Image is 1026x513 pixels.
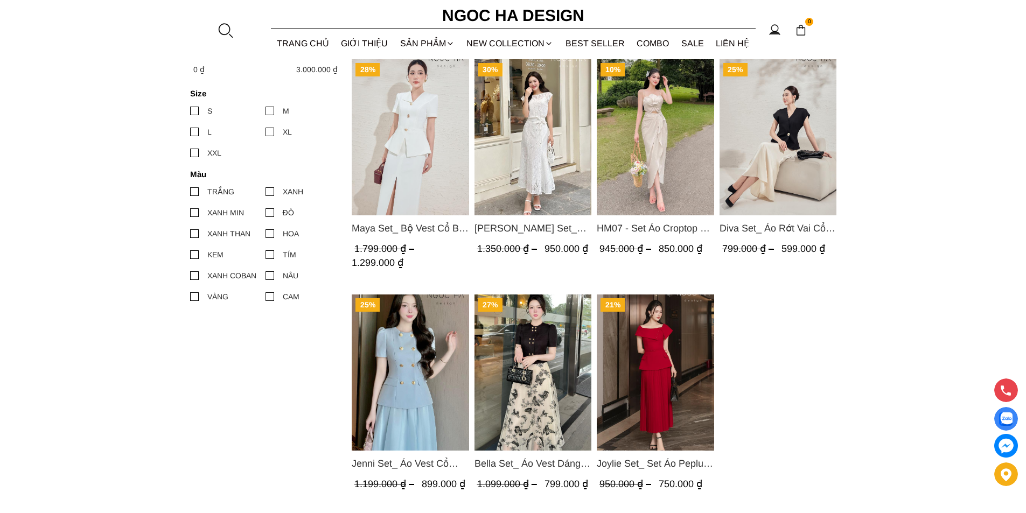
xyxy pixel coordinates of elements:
[474,59,591,215] img: Isabella Set_ Bộ Ren Áo Sơ Mi Vai Chờm Chân Váy Đuôi Cá Màu Trắng BJ139
[352,294,469,451] a: Product image - Jenni Set_ Áo Vest Cổ Tròn Đính Cúc, Chân Váy Tơ Màu Xanh A1051+CV132
[781,243,825,254] span: 599.000 ₫
[352,456,469,471] a: Link to Jenni Set_ Áo Vest Cổ Tròn Đính Cúc, Chân Váy Tơ Màu Xanh A1051+CV132
[599,243,654,254] span: 945.000 ₫
[207,126,212,138] div: L
[659,243,702,254] span: 850.000 ₫
[352,257,403,268] span: 1.299.000 ₫
[207,207,244,219] div: XANH MIN
[597,59,714,215] img: HM07 - Set Áo Croptop 2 Dây Đính Hoa, Chân Váy Nhún Xẻ Trước Màu Kem Muối Tiêu
[352,59,469,215] a: Product image - Maya Set_ Bộ Vest Cổ Bẻ Chân Váy Xẻ Màu Đen, Trắng BJ140
[283,105,289,117] div: M
[795,24,807,36] img: img-CART-ICON-ksit0nf1
[352,294,469,451] img: Jenni Set_ Áo Vest Cổ Tròn Đính Cúc, Chân Váy Tơ Màu Xanh A1051+CV132
[283,249,296,261] div: TÍM
[474,456,591,471] span: Bella Set_ Áo Vest Dáng Lửng Cúc Đồng, Chân Váy Họa Tiết Bướm A990+CV121
[474,59,591,215] a: Product image - Isabella Set_ Bộ Ren Áo Sơ Mi Vai Chờm Chân Váy Đuôi Cá Màu Trắng BJ139
[283,126,292,138] div: XL
[352,456,469,471] span: Jenni Set_ Áo Vest Cổ Tròn Đính Cúc, Chân Váy Tơ Màu Xanh A1051+CV132
[283,270,298,282] div: NÂU
[474,294,591,451] img: Bella Set_ Áo Vest Dáng Lửng Cúc Đồng, Chân Váy Họa Tiết Bướm A990+CV121
[335,29,394,58] a: GIỚI THIỆU
[432,3,594,29] a: Ngoc Ha Design
[599,479,654,489] span: 950.000 ₫
[659,479,702,489] span: 750.000 ₫
[352,221,469,236] span: Maya Set_ Bộ Vest Cổ Bẻ Chân Váy Xẻ Màu Đen, Trắng BJ140
[207,291,228,303] div: VÀNG
[474,294,591,451] a: Product image - Bella Set_ Áo Vest Dáng Lửng Cúc Đồng, Chân Váy Họa Tiết Bướm A990+CV121
[207,105,212,117] div: S
[719,221,836,236] a: Link to Diva Set_ Áo Rớt Vai Cổ V, Chân Váy Lụa Đuôi Cá A1078+CV134
[207,228,250,240] div: XANH THAN
[193,65,205,74] span: 0 ₫
[296,65,338,74] span: 3.000.000 ₫
[544,243,588,254] span: 950.000 ₫
[474,456,591,471] a: Link to Bella Set_ Áo Vest Dáng Lửng Cúc Đồng, Chân Váy Họa Tiết Bướm A990+CV121
[352,221,469,236] a: Link to Maya Set_ Bộ Vest Cổ Bẻ Chân Váy Xẻ Màu Đen, Trắng BJ140
[597,294,714,451] a: Product image - Joylie Set_ Set Áo Peplum Vai Lệch, Chân Váy Dập Ly Màu Đỏ A956, CV120
[631,29,675,58] a: Combo
[474,221,591,236] span: [PERSON_NAME] Set_ Bộ Ren Áo Sơ Mi Vai Chờm Chân Váy Đuôi Cá Màu Trắng BJ139
[597,221,714,236] span: HM07 - Set Áo Croptop 2 Dây Đính Hoa, Chân Váy Nhún Xẻ Trước Màu Kem Muối Tiêu
[719,59,836,215] img: Diva Set_ Áo Rớt Vai Cổ V, Chân Váy Lụa Đuôi Cá A1078+CV134
[352,59,469,215] img: Maya Set_ Bộ Vest Cổ Bẻ Chân Váy Xẻ Màu Đen, Trắng BJ140
[283,291,299,303] div: CAM
[675,29,710,58] a: SALE
[719,221,836,236] span: Diva Set_ Áo Rớt Vai Cổ V, Chân Váy Lụa Đuôi Cá A1078+CV134
[719,59,836,215] a: Product image - Diva Set_ Áo Rớt Vai Cổ V, Chân Váy Lụa Đuôi Cá A1078+CV134
[207,270,256,282] div: XANH COBAN
[597,456,714,471] span: Joylie Set_ Set Áo Peplum Vai Lệch, Chân Váy Dập Ly Màu Đỏ A956, CV120
[271,29,336,58] a: TRANG CHỦ
[474,221,591,236] a: Link to Isabella Set_ Bộ Ren Áo Sơ Mi Vai Chờm Chân Váy Đuôi Cá Màu Trắng BJ139
[354,479,417,489] span: 1.199.000 ₫
[207,249,224,261] div: KEM
[207,147,221,159] div: XXL
[283,207,294,219] div: ĐỎ
[597,59,714,215] a: Product image - HM07 - Set Áo Croptop 2 Dây Đính Hoa, Chân Váy Nhún Xẻ Trước Màu Kem Muối Tiêu
[560,29,631,58] a: BEST SELLER
[190,89,334,98] h4: Size
[994,407,1018,431] a: Display image
[207,186,234,198] div: TRẮNG
[283,186,303,198] div: XANH
[544,479,588,489] span: 799.000 ₫
[597,456,714,471] a: Link to Joylie Set_ Set Áo Peplum Vai Lệch, Chân Váy Dập Ly Màu Đỏ A956, CV120
[394,29,461,58] div: SẢN PHẨM
[190,170,334,179] h4: Màu
[354,243,417,254] span: 1.799.000 ₫
[805,18,814,26] span: 0
[597,294,714,451] img: Joylie Set_ Set Áo Peplum Vai Lệch, Chân Váy Dập Ly Màu Đỏ A956, CV120
[710,29,756,58] a: LIÊN HỆ
[597,221,714,236] a: Link to HM07 - Set Áo Croptop 2 Dây Đính Hoa, Chân Váy Nhún Xẻ Trước Màu Kem Muối Tiêu
[283,228,299,240] div: HOA
[994,434,1018,458] a: messenger
[477,479,539,489] span: 1.099.000 ₫
[422,479,465,489] span: 899.000 ₫
[999,412,1013,426] img: Display image
[460,29,560,58] a: NEW COLLECTION
[477,243,539,254] span: 1.350.000 ₫
[722,243,776,254] span: 799.000 ₫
